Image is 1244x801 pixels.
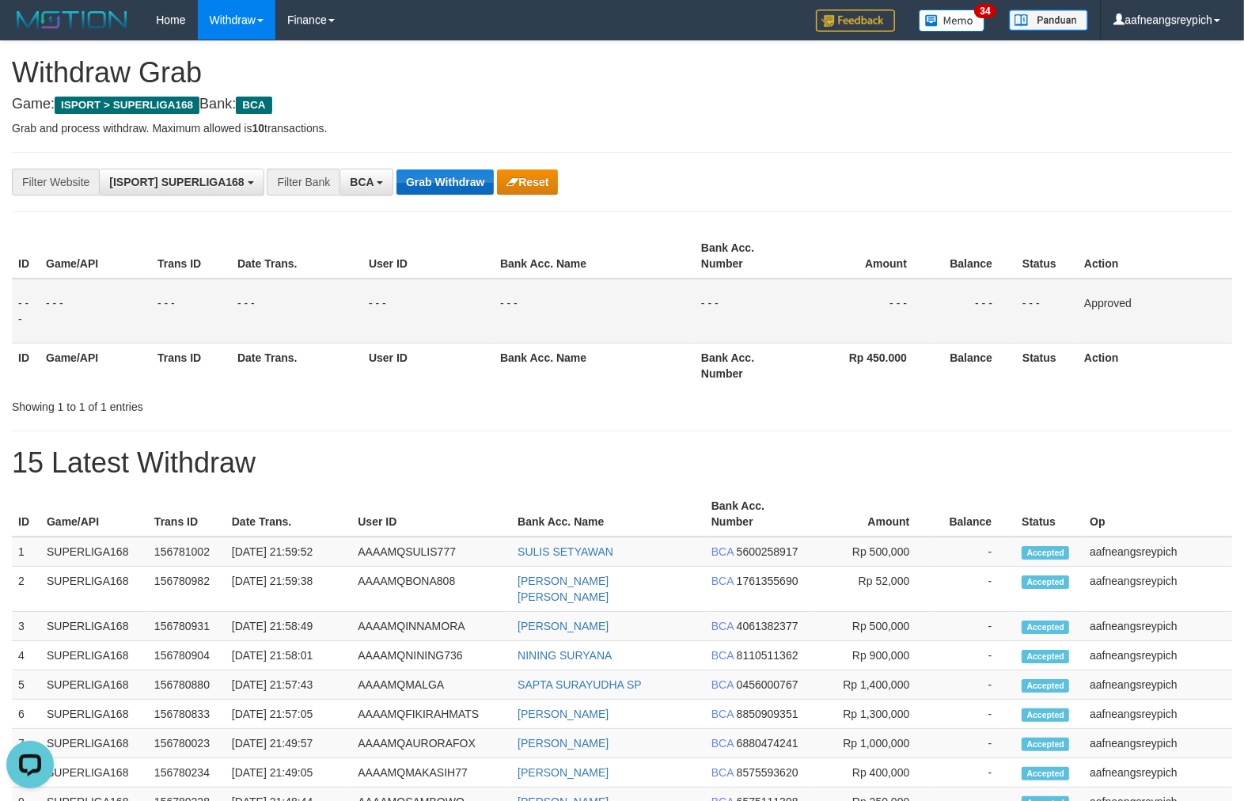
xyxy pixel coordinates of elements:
[12,612,40,641] td: 3
[148,729,226,758] td: 156780023
[494,279,695,344] td: - - -
[40,492,148,537] th: Game/API
[711,575,734,587] span: BCA
[12,343,40,388] th: ID
[40,233,151,279] th: Game/API
[518,737,609,750] a: [PERSON_NAME]
[1016,343,1078,388] th: Status
[148,758,226,788] td: 156780234
[695,233,802,279] th: Bank Acc. Number
[737,708,798,720] span: Copy 8850909351 to clipboard
[1083,670,1232,700] td: aafneangsreypich
[226,492,352,537] th: Date Trans.
[737,766,798,779] span: Copy 8575593620 to clipboard
[12,97,1232,112] h4: Game: Bank:
[511,492,705,537] th: Bank Acc. Name
[148,641,226,670] td: 156780904
[226,700,352,729] td: [DATE] 21:57:05
[1083,567,1232,612] td: aafneangsreypich
[810,758,934,788] td: Rp 400,000
[518,678,642,691] a: SAPTA SURAYUDHA SP
[12,393,506,415] div: Showing 1 to 1 of 1 entries
[711,737,734,750] span: BCA
[497,169,558,195] button: Reset
[226,758,352,788] td: [DATE] 21:49:05
[931,233,1016,279] th: Balance
[1083,492,1232,537] th: Op
[151,343,231,388] th: Trans ID
[933,537,1015,567] td: -
[12,492,40,537] th: ID
[933,492,1015,537] th: Balance
[40,612,148,641] td: SUPERLIGA168
[1083,612,1232,641] td: aafneangsreypich
[148,700,226,729] td: 156780833
[148,670,226,700] td: 156780880
[226,670,352,700] td: [DATE] 21:57:43
[267,169,339,196] div: Filter Bank
[40,537,148,567] td: SUPERLIGA168
[816,9,895,32] img: Feedback.jpg
[351,612,511,641] td: AAAAMQINNAMORA
[737,575,798,587] span: Copy 1761355690 to clipboard
[12,567,40,612] td: 2
[148,612,226,641] td: 156780931
[737,545,798,558] span: Copy 5600258917 to clipboard
[339,169,393,196] button: BCA
[711,620,734,632] span: BCA
[494,233,695,279] th: Bank Acc. Name
[810,537,934,567] td: Rp 500,000
[518,649,612,662] a: NINING SURYANA
[518,708,609,720] a: [PERSON_NAME]
[6,6,54,54] button: Open LiveChat chat widget
[12,233,40,279] th: ID
[931,279,1016,344] td: - - -
[351,641,511,670] td: AAAAMQNINING736
[362,233,494,279] th: User ID
[1083,537,1232,567] td: aafneangsreypich
[40,670,148,700] td: SUPERLIGA168
[99,169,264,196] button: [ISPORT] SUPERLIGA168
[226,567,352,612] td: [DATE] 21:59:38
[810,492,934,537] th: Amount
[40,729,148,758] td: SUPERLIGA168
[518,545,613,558] a: SULIS SETYAWAN
[12,120,1232,136] p: Grab and process withdraw. Maximum allowed is transactions.
[1083,758,1232,788] td: aafneangsreypich
[919,9,985,32] img: Button%20Memo.svg
[695,343,802,388] th: Bank Acc. Number
[231,233,362,279] th: Date Trans.
[810,670,934,700] td: Rp 1,400,000
[711,708,734,720] span: BCA
[933,612,1015,641] td: -
[40,567,148,612] td: SUPERLIGA168
[12,670,40,700] td: 5
[226,641,352,670] td: [DATE] 21:58:01
[933,758,1015,788] td: -
[711,545,734,558] span: BCA
[933,641,1015,670] td: -
[231,279,362,344] td: - - -
[1022,767,1069,780] span: Accepted
[12,729,40,758] td: 7
[40,343,151,388] th: Game/API
[148,537,226,567] td: 156781002
[12,700,40,729] td: 6
[518,766,609,779] a: [PERSON_NAME]
[933,670,1015,700] td: -
[802,233,931,279] th: Amount
[226,612,352,641] td: [DATE] 21:58:49
[12,537,40,567] td: 1
[810,612,934,641] td: Rp 500,000
[1022,650,1069,663] span: Accepted
[252,122,264,135] strong: 10
[231,343,362,388] th: Date Trans.
[351,567,511,612] td: AAAAMQBONA808
[933,700,1015,729] td: -
[810,700,934,729] td: Rp 1,300,000
[1078,233,1232,279] th: Action
[1022,621,1069,634] span: Accepted
[1016,233,1078,279] th: Status
[151,233,231,279] th: Trans ID
[351,729,511,758] td: AAAAMQAURORAFOX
